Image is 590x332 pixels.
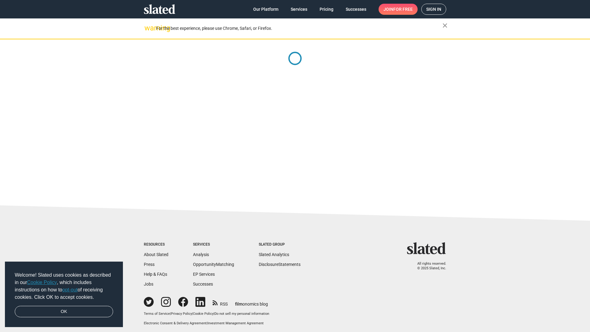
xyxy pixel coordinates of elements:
[379,4,418,15] a: Joinfor free
[62,287,78,292] a: opt-out
[441,22,449,29] mat-icon: close
[144,312,170,316] a: Terms of Service
[383,4,413,15] span: Join
[315,4,338,15] a: Pricing
[193,272,215,277] a: EP Services
[193,312,214,316] a: Cookie Policy
[15,271,113,301] span: Welcome! Slated uses cookies as described in our , which includes instructions on how to of recei...
[192,312,193,316] span: |
[144,272,167,277] a: Help & FAQs
[193,252,209,257] a: Analysis
[291,4,307,15] span: Services
[235,302,242,306] span: film
[320,4,333,15] span: Pricing
[207,321,264,325] a: Investment Management Agreement
[259,262,301,267] a: DisclosureStatements
[170,312,171,316] span: |
[144,282,153,287] a: Jobs
[193,282,213,287] a: Successes
[144,262,155,267] a: Press
[27,280,57,285] a: Cookie Policy
[5,262,123,327] div: cookieconsent
[393,4,413,15] span: for free
[214,312,214,316] span: |
[259,242,301,247] div: Slated Group
[346,4,366,15] span: Successes
[286,4,312,15] a: Services
[426,4,441,14] span: Sign in
[248,4,283,15] a: Our Platform
[213,298,228,307] a: RSS
[144,242,168,247] div: Resources
[171,312,192,316] a: Privacy Policy
[144,321,206,325] a: Electronic Consent & Delivery Agreement
[214,312,269,316] button: Do not sell my personal information
[411,262,446,271] p: All rights reserved. © 2025 Slated, Inc.
[421,4,446,15] a: Sign in
[193,262,234,267] a: OpportunityMatching
[259,252,289,257] a: Slated Analytics
[15,306,113,318] a: dismiss cookie message
[156,24,442,33] div: For the best experience, please use Chrome, Safari, or Firefox.
[253,4,278,15] span: Our Platform
[193,242,234,247] div: Services
[341,4,371,15] a: Successes
[144,252,168,257] a: About Slated
[144,24,152,32] mat-icon: warning
[235,296,268,307] a: filmonomics blog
